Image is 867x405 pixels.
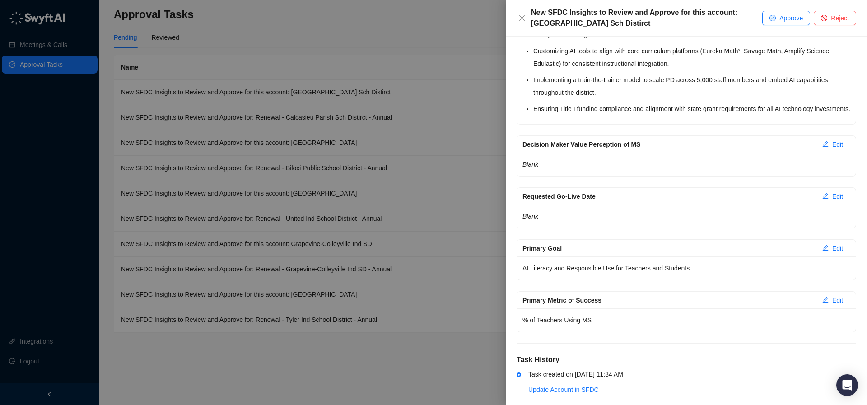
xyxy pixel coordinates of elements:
[832,191,843,201] span: Edit
[814,11,856,25] button: Reject
[822,193,829,199] span: edit
[815,189,850,204] button: Edit
[522,262,850,275] p: AI Literacy and Responsible Use for Teachers and Students
[528,371,623,378] span: Task created on [DATE] 11:34 AM
[518,14,526,22] span: close
[522,243,815,253] div: Primary Goal
[832,295,843,305] span: Edit
[815,241,850,256] button: Edit
[517,13,527,23] button: Close
[762,11,810,25] button: Approve
[522,295,815,305] div: Primary Metric of Success
[831,13,849,23] span: Reject
[832,140,843,149] span: Edit
[779,13,803,23] span: Approve
[533,102,850,115] li: Ensuring Title I funding compliance and alignment with state grant requirements for all AI techno...
[533,74,850,99] li: Implementing a train-the-trainer model to scale PD across 5,000 staff members and embed AI capabi...
[832,243,843,253] span: Edit
[836,374,858,396] div: Open Intercom Messenger
[822,297,829,303] span: edit
[821,15,827,21] span: stop
[822,245,829,251] span: edit
[522,314,850,326] p: % of Teachers Using MS
[522,140,815,149] div: Decision Maker Value Perception of MS
[822,141,829,147] span: edit
[815,137,850,152] button: Edit
[517,354,856,365] h5: Task History
[522,213,538,220] em: Blank
[522,161,538,168] em: Blank
[815,293,850,307] button: Edit
[533,45,850,70] li: Customizing AI tools to align with core curriculum platforms (Eureka Math², Savage Math, Amplify ...
[522,191,815,201] div: Requested Go-Live Date
[528,386,599,393] a: Update Account in SFDC
[769,15,776,21] span: check-circle
[531,7,762,29] div: New SFDC Insights to Review and Approve for this account: [GEOGRAPHIC_DATA] Sch Distirct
